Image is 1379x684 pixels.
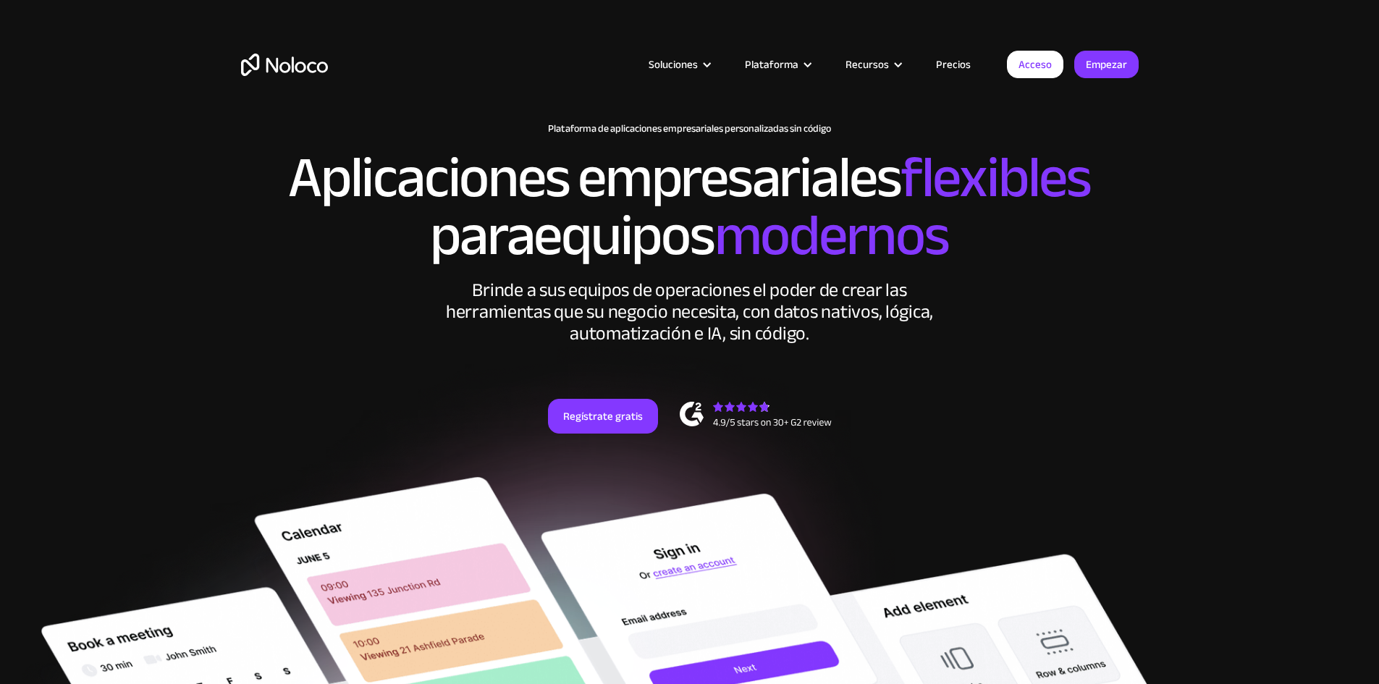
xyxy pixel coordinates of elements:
[534,182,714,290] font: equipos
[1074,51,1139,78] a: Empezar
[901,124,1091,232] font: flexibles
[845,54,889,75] font: Recursos
[446,272,933,351] font: Brinde a sus equipos de operaciones el poder de crear las herramientas que su negocio necesita, c...
[1086,54,1127,75] font: Empezar
[631,55,727,74] div: Soluciones
[727,55,827,74] div: Plataforma
[1007,51,1063,78] a: Acceso
[241,54,328,76] a: hogar
[745,54,798,75] font: Plataforma
[918,55,989,74] a: Precios
[1019,54,1052,75] font: Acceso
[548,399,658,434] a: Regístrate gratis
[288,124,901,232] font: Aplicaciones empresariales
[827,55,918,74] div: Recursos
[430,182,534,290] font: para
[563,406,643,426] font: Regístrate gratis
[649,54,698,75] font: Soluciones
[714,182,949,290] font: modernos
[936,54,971,75] font: Precios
